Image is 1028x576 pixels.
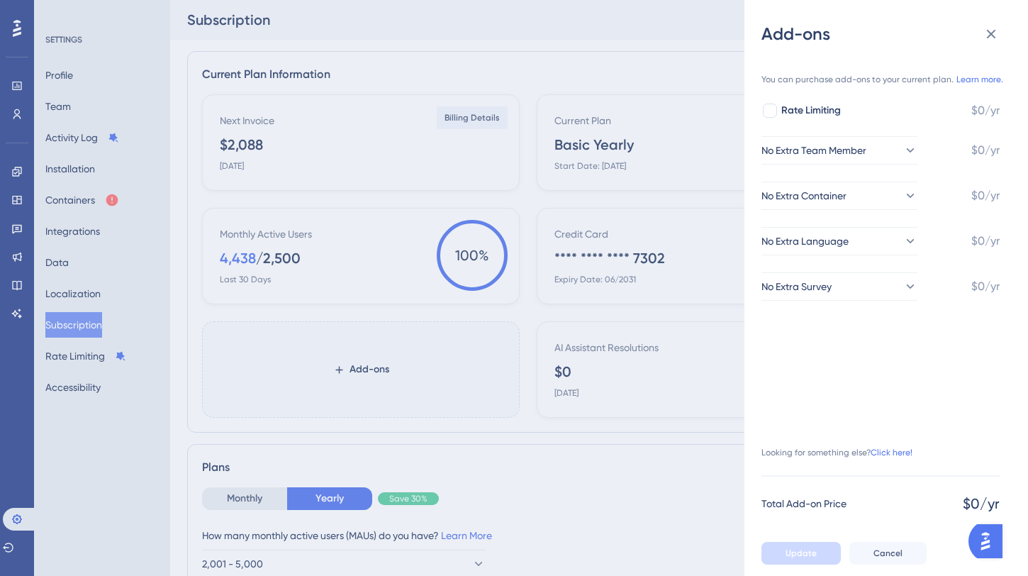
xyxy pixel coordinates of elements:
[761,227,917,255] button: No Extra Language
[761,187,847,204] span: No Extra Container
[968,520,1011,563] iframe: UserGuiding AI Assistant Launcher
[761,23,1011,45] div: Add-ons
[761,182,917,210] button: No Extra Container
[971,278,1000,295] span: $0/yr
[971,142,1000,159] span: $0/yr
[761,447,871,458] span: Looking for something else?
[971,102,1000,119] span: $0/yr
[761,495,847,512] span: Total Add-on Price
[761,136,917,165] button: No Extra Team Member
[761,74,954,85] span: You can purchase add-ons to your current plan.
[786,548,817,559] span: Update
[873,548,903,559] span: Cancel
[761,542,841,565] button: Update
[971,233,1000,250] span: $0/yr
[761,142,866,159] span: No Extra Team Member
[761,272,917,301] button: No Extra Survey
[849,542,927,565] button: Cancel
[956,74,1003,85] a: Learn more.
[761,233,849,250] span: No Extra Language
[781,102,841,119] span: Rate Limiting
[761,278,832,295] span: No Extra Survey
[971,187,1000,204] span: $0/yr
[963,494,1000,514] span: $0/yr
[871,447,912,458] a: Click here!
